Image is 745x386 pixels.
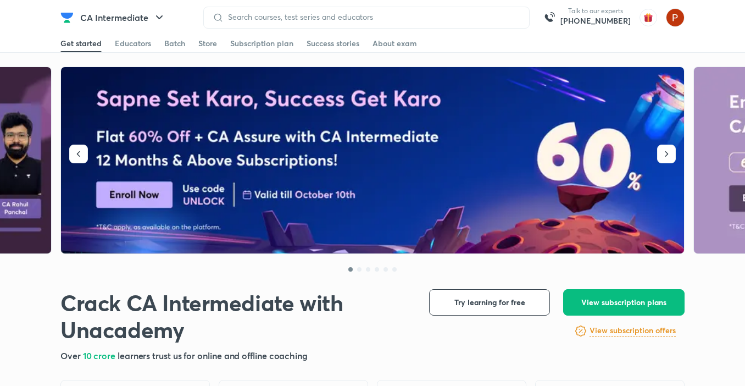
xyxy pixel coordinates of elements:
[60,38,102,49] div: Get started
[581,297,666,308] span: View subscription plans
[74,7,173,29] button: CA Intermediate
[198,38,217,49] div: Store
[429,289,550,316] button: Try learning for free
[372,35,417,52] a: About exam
[60,289,412,343] h1: Crack CA Intermediate with Unacademy
[60,11,74,24] img: Company Logo
[590,325,676,337] h6: View subscription offers
[307,35,359,52] a: Success stories
[83,350,118,361] span: 10 crore
[118,350,308,361] span: learners trust us for online and offline coaching
[372,38,417,49] div: About exam
[590,324,676,338] a: View subscription offers
[307,38,359,49] div: Success stories
[164,35,185,52] a: Batch
[230,35,293,52] a: Subscription plan
[198,35,217,52] a: Store
[230,38,293,49] div: Subscription plan
[60,350,83,361] span: Over
[224,13,520,21] input: Search courses, test series and educators
[60,35,102,52] a: Get started
[164,38,185,49] div: Batch
[115,38,151,49] div: Educators
[563,289,685,316] button: View subscription plans
[115,35,151,52] a: Educators
[538,7,560,29] img: call-us
[560,15,631,26] a: [PHONE_NUMBER]
[640,9,657,26] img: avatar
[454,297,525,308] span: Try learning for free
[560,7,631,15] p: Talk to our experts
[666,8,685,27] img: Palak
